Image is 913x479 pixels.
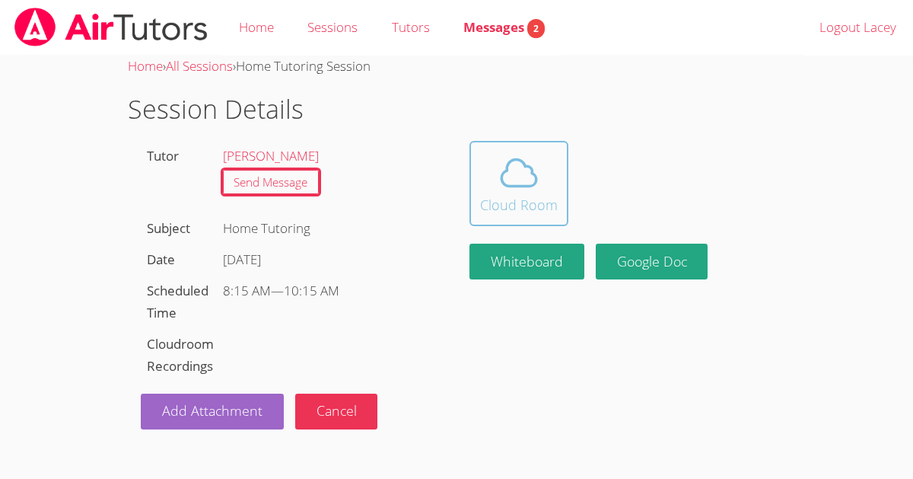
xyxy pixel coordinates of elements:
a: Home [128,57,163,75]
a: [PERSON_NAME] [223,147,319,164]
h1: Session Details [128,90,785,129]
button: Cancel [295,394,378,430]
div: — [223,280,437,302]
div: Home Tutoring [217,213,444,244]
label: Cloudroom Recordings [147,335,214,375]
div: Cloud Room [480,194,558,216]
a: Add Attachment [141,394,284,430]
button: Whiteboard [469,244,584,279]
div: [DATE] [223,249,437,271]
label: Scheduled Time [147,282,208,321]
a: Send Message [223,170,320,195]
img: airtutors_banner-c4298cdbf04f3fff15de1276eac7730deb9818008684d7c2e4769d2f7ddbe033.png [13,8,209,46]
span: 8:15 AM [223,282,271,299]
div: › › [128,56,785,78]
label: Subject [147,219,190,237]
span: Messages [463,18,545,36]
label: Date [147,251,175,268]
span: 10:15 AM [284,282,339,299]
button: Cloud Room [469,141,568,226]
span: Home Tutoring Session [236,57,371,75]
label: Tutor [147,147,179,164]
a: Google Doc [596,244,708,279]
a: All Sessions [166,57,233,75]
span: 2 [527,19,545,38]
